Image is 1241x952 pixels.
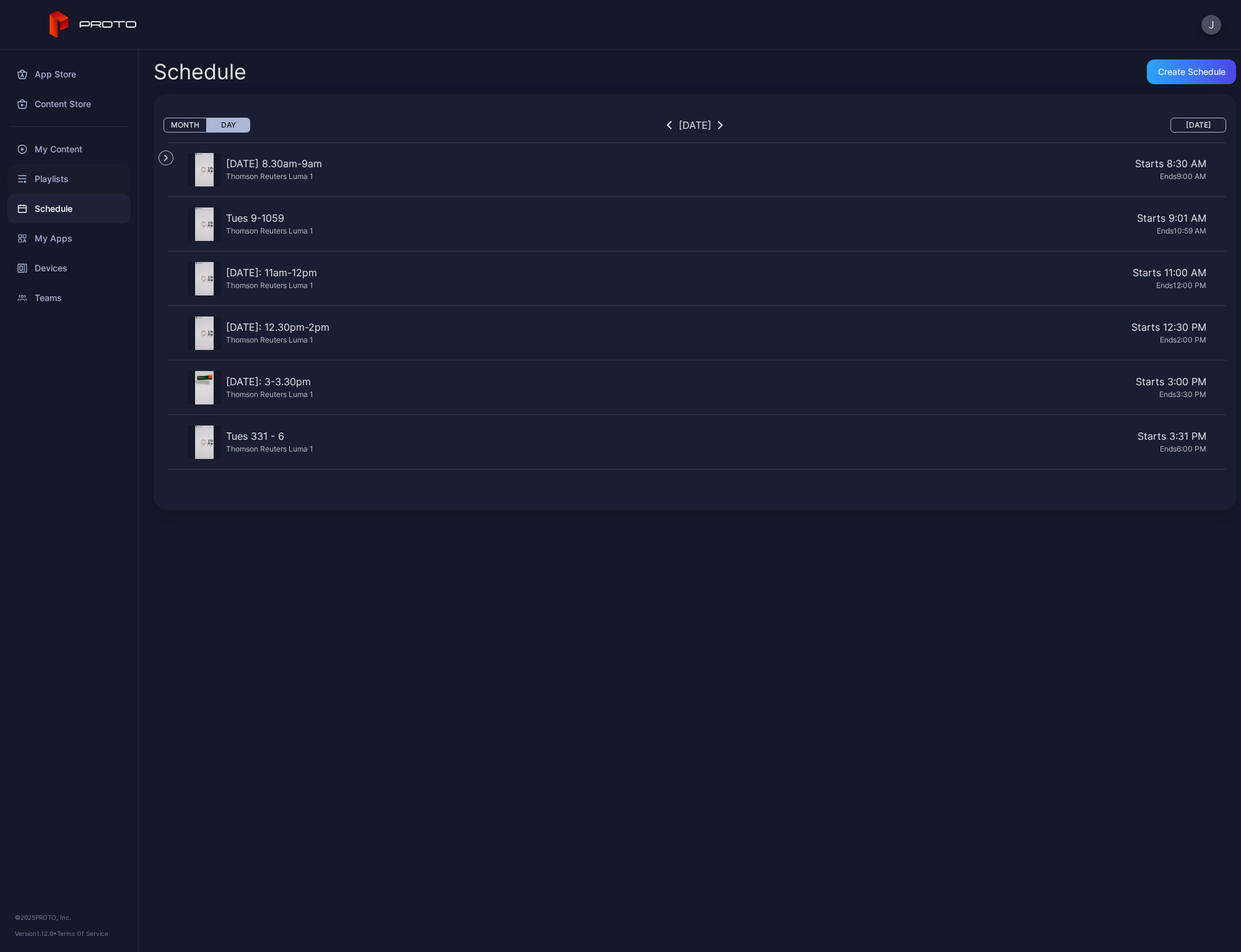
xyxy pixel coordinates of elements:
[226,265,317,280] div: [DATE]: 11am-12pm
[318,374,1206,389] div: Starts 3:00 PM
[318,389,1206,400] div: Ends 3:30 PM
[154,61,246,83] h2: Schedule
[226,429,313,443] div: Tues 331 - 6
[1201,15,1221,35] button: J
[7,224,131,253] a: My Apps
[226,374,313,389] div: [DATE]: 3-3.30pm
[15,930,57,937] span: Version 1.12.0 •
[679,118,712,133] div: [DATE]
[15,912,123,922] div: © 2025 PROTO, Inc.
[7,89,131,119] a: Content Store
[226,225,313,236] div: Thomson Reuters Luma 1
[226,156,322,171] div: [DATE] 8.30am-9am
[318,429,1206,443] div: Starts 3:31 PM
[7,194,131,224] a: Schedule
[1147,59,1236,84] button: Create Schedule
[226,320,329,334] div: [DATE]: 12.30pm-2pm
[57,930,108,937] a: Terms Of Service
[334,334,1206,345] div: Ends 2:00 PM
[7,283,131,313] a: Teams
[1158,67,1226,77] div: Create Schedule
[226,171,322,181] div: Thomson Reuters Luma 1
[226,389,313,400] div: Thomson Reuters Luma 1
[318,443,1206,454] div: Ends 6:00 PM
[327,156,1206,171] div: Starts 8:30 AM
[7,134,131,164] a: My Content
[226,334,329,345] div: Thomson Reuters Luma 1
[163,118,207,133] button: Month
[226,280,317,290] div: Thomson Reuters Luma 1
[322,265,1206,280] div: Starts 11:00 AM
[1170,118,1226,133] button: [DATE]
[318,211,1206,225] div: Starts 9:01 AM
[207,118,250,133] button: Day
[7,253,131,283] a: Devices
[334,320,1206,334] div: Starts 12:30 PM
[322,280,1206,290] div: Ends 12:00 PM
[327,171,1206,181] div: Ends 9:00 AM
[7,59,131,89] a: App Store
[7,164,131,194] a: Playlists
[226,211,313,225] div: Tues 9-1059
[318,225,1206,236] div: Ends 10:59 AM
[226,443,313,454] div: Thomson Reuters Luma 1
